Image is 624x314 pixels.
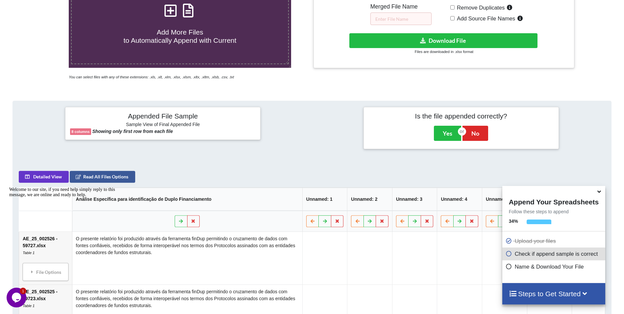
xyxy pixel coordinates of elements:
[455,15,515,22] span: Add Source File Names
[123,28,236,44] span: Add More Files to Automatically Append with Current
[72,188,302,211] th: Análise Específica para identificação de Duplo Financiamento
[69,75,234,79] i: You can select files with any of these extensions: .xls, .xlt, .xlm, .xlsx, .xlsm, .xltx, .xltm, ...
[347,188,392,211] th: Unnamed: 2
[3,3,109,13] span: Welcome to our site, if you need help simply reply to this message, we are online and ready to help.
[434,126,461,141] button: Yes
[19,171,69,183] button: Detailed View
[70,171,135,183] button: Read All Files Options
[349,33,537,48] button: Download File
[302,188,347,211] th: Unnamed: 1
[482,188,527,211] th: Unnamed: 5
[502,208,605,215] p: Follow these steps to append
[71,130,89,134] b: 8 columns
[7,288,28,307] iframe: chat widget
[72,232,302,285] td: O presente relatório foi produzido através da ferramenta finDup permitindo o cruzamento de dados ...
[370,13,432,25] input: Enter File Name
[392,188,437,211] th: Unnamed: 3
[462,126,488,141] button: No
[506,237,604,245] p: Upload your files
[70,112,256,121] h4: Appended File Sample
[23,304,35,308] i: Table 1
[415,50,473,54] small: Files are downloaded in .xlsx format
[3,3,121,13] div: Welcome to our site, if you need help simply reply to this message, we are online and ready to help.
[502,196,605,206] h4: Append Your Spreadsheets
[509,219,518,224] b: 34 %
[70,122,256,128] h6: Sample View of Final Appended File
[455,5,505,11] span: Remove Duplicates
[7,184,125,284] iframe: chat widget
[92,129,173,134] b: Showing only first row from each file
[506,250,604,258] p: Check if append sample is correct
[437,188,482,211] th: Unnamed: 4
[506,263,604,271] p: Name & Download Your File
[370,3,432,10] h5: Merged File Name
[509,290,599,298] h4: Steps to Get Started
[368,112,554,120] h4: Is the file appended correctly?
